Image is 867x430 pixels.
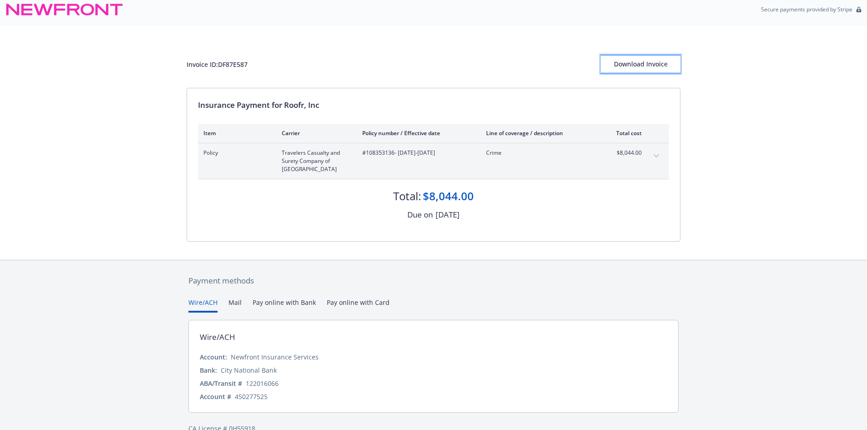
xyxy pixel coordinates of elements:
[221,365,277,375] div: City National Bank
[235,392,268,401] div: 450277525
[188,275,679,287] div: Payment methods
[282,129,348,137] div: Carrier
[362,129,472,137] div: Policy number / Effective date
[203,149,267,157] span: Policy
[200,392,231,401] div: Account #
[486,149,593,157] span: Crime
[486,129,593,137] div: Line of coverage / description
[608,129,642,137] div: Total cost
[200,379,242,388] div: ABA/Transit #
[327,298,390,313] button: Pay online with Card
[198,143,669,179] div: PolicyTravelers Casualty and Surety Company of [GEOGRAPHIC_DATA]#108353136- [DATE]-[DATE]Crime$8,...
[253,298,316,313] button: Pay online with Bank
[198,99,669,111] div: Insurance Payment for Roofr, Inc
[393,188,421,204] div: Total:
[601,56,680,73] div: Download Invoice
[200,365,217,375] div: Bank:
[228,298,242,313] button: Mail
[423,188,474,204] div: $8,044.00
[362,149,472,157] span: #108353136 - [DATE]-[DATE]
[407,209,433,221] div: Due on
[649,149,664,163] button: expand content
[188,298,218,313] button: Wire/ACH
[187,60,248,69] div: Invoice ID: DF87E587
[282,149,348,173] span: Travelers Casualty and Surety Company of [GEOGRAPHIC_DATA]
[231,352,319,362] div: Newfront Insurance Services
[761,5,852,13] p: Secure payments provided by Stripe
[203,129,267,137] div: Item
[601,55,680,73] button: Download Invoice
[246,379,279,388] div: 122016066
[608,149,642,157] span: $8,044.00
[436,209,460,221] div: [DATE]
[200,352,227,362] div: Account:
[200,331,235,343] div: Wire/ACH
